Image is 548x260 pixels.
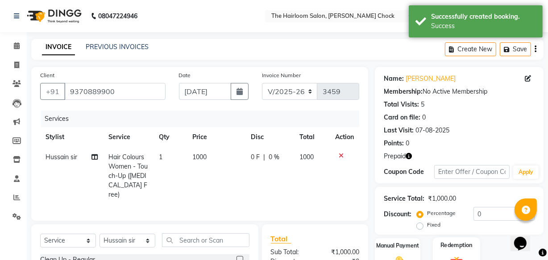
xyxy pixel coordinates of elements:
div: Name: [384,74,404,83]
span: Total [271,234,291,243]
div: Success [431,21,536,31]
b: 08047224946 [98,4,137,29]
span: Prepaid [384,152,406,161]
div: Sub Total: [264,248,315,257]
button: +91 [40,83,65,100]
th: Stylist [40,127,103,147]
label: Manual Payment [376,242,419,250]
div: Points: [384,139,404,148]
button: Apply [513,165,539,179]
th: Disc [246,127,295,147]
div: ₹1,000.00 [315,248,366,257]
button: Save [500,42,531,56]
th: Action [330,127,359,147]
div: Discount: [384,210,411,219]
div: 5 [421,100,424,109]
div: 0 [422,113,426,122]
input: Enter Offer / Coupon Code [434,165,510,179]
span: 1000 [299,153,314,161]
label: Date [179,71,191,79]
a: PREVIOUS INVOICES [86,43,149,51]
label: Percentage [427,209,456,217]
label: Invoice Number [262,71,301,79]
button: Create New [445,42,496,56]
div: Membership: [384,87,423,96]
div: No Active Membership [384,87,535,96]
a: [PERSON_NAME] [406,74,456,83]
a: INVOICE [42,39,75,55]
div: Successfully created booking. [431,12,536,21]
input: Search or Scan [162,233,249,247]
span: 0 F [251,153,260,162]
span: Hair Colours Women - Touch-Up ([MEDICAL_DATA] Free) [108,153,148,198]
span: Hussain sir [46,153,77,161]
span: | [264,153,266,162]
span: 1 [159,153,162,161]
div: ₹1,000.00 [428,194,456,203]
span: 0 % [269,153,280,162]
div: 07-08-2025 [415,126,449,135]
th: Total [294,127,330,147]
label: Client [40,71,54,79]
div: Coupon Code [384,167,434,177]
input: Search by Name/Mobile/Email/Code [64,83,166,100]
div: Services [41,111,366,127]
div: Total Visits: [384,100,419,109]
div: Last Visit: [384,126,414,135]
th: Price [187,127,246,147]
span: 1000 [192,153,207,161]
div: 0 [406,139,409,148]
label: Redemption [440,241,473,249]
div: Card on file: [384,113,420,122]
th: Service [103,127,154,147]
img: logo [23,4,84,29]
div: Service Total: [384,194,424,203]
iframe: chat widget [511,224,539,251]
label: Fixed [427,221,440,229]
th: Qty [154,127,187,147]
